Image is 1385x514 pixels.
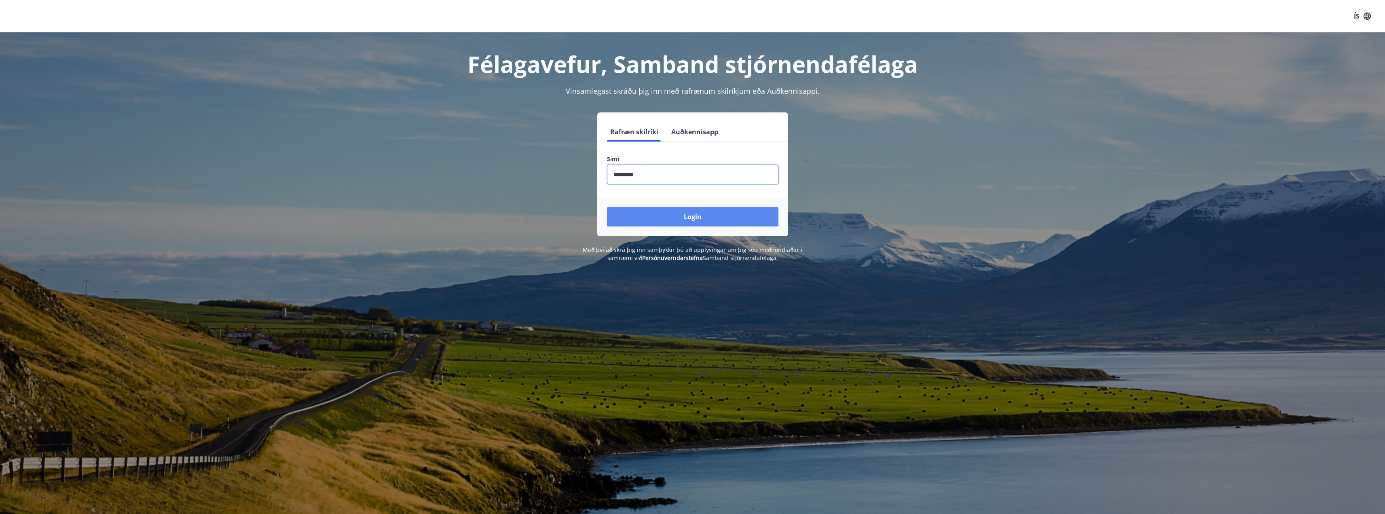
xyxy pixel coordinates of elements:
[411,49,974,79] h1: Félagavefur, Samband stjórnendafélaga
[566,86,820,96] span: Vinsamlegast skráðu þig inn með rafrænum skilríkjum eða Auðkennisappi.
[607,122,662,142] button: Rafræn skilríki
[607,155,778,163] label: Sími
[642,254,703,262] a: Persónuverndarstefna
[1349,9,1375,23] button: ÍS
[583,246,802,262] span: Með því að skrá þig inn samþykkir þú að upplýsingar um þig séu meðhöndlaðar í samræmi við Samband...
[668,122,721,142] button: Auðkennisapp
[607,207,778,226] button: Login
